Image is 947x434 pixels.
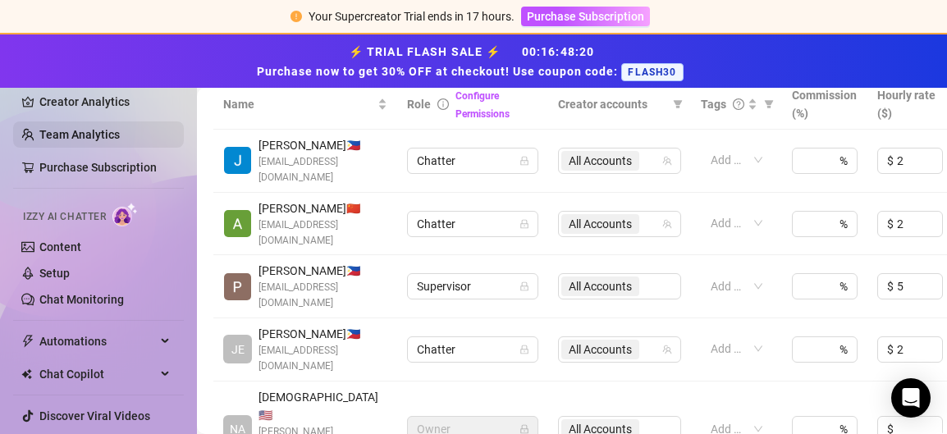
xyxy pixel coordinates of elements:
span: FLASH30 [621,63,683,81]
span: JE [231,340,245,359]
span: lock [519,345,529,354]
th: Commission (%) [782,80,867,130]
span: filter [673,99,683,109]
img: Alyk Matler [224,210,251,237]
span: All Accounts [569,152,632,170]
img: AI Chatter [112,203,138,226]
span: info-circle [437,98,449,110]
span: [PERSON_NAME] 🇵🇭 [258,262,387,280]
div: Open Intercom Messenger [891,378,931,418]
span: exclamation-circle [291,11,302,22]
span: Chatter [417,212,528,236]
span: Tags [701,95,726,113]
a: Team Analytics [39,128,120,141]
span: [DEMOGRAPHIC_DATA] 🇺🇸 [258,388,387,424]
a: Chat Monitoring [39,293,124,306]
span: lock [519,424,529,434]
span: thunderbolt [21,335,34,348]
span: [EMAIL_ADDRESS][DOMAIN_NAME] [258,154,387,185]
span: filter [764,99,774,109]
img: Patty [224,273,251,300]
span: Supervisor [417,274,528,299]
span: All Accounts [561,151,639,171]
span: All Accounts [561,214,639,234]
span: lock [519,156,529,166]
a: Configure Permissions [455,90,510,120]
a: Setup [39,267,70,280]
strong: ⚡ TRIAL FLASH SALE ⚡ [257,45,689,78]
span: Chatter [417,337,528,362]
span: lock [519,281,529,291]
button: Purchase Subscription [521,7,650,26]
a: Purchase Subscription [521,10,650,23]
span: [EMAIL_ADDRESS][DOMAIN_NAME] [258,217,387,249]
span: filter [761,92,777,116]
a: Discover Viral Videos [39,409,150,423]
span: [EMAIL_ADDRESS][DOMAIN_NAME] [258,343,387,374]
th: Name [213,80,397,130]
img: Jessica Florita [224,147,251,174]
span: Chat Copilot [39,361,156,387]
span: [PERSON_NAME] 🇵🇭 [258,325,387,343]
span: team [662,219,672,229]
span: 00 : 16 : 48 : 20 [522,45,595,58]
span: Your Supercreator Trial ends in 17 hours. [309,10,515,23]
span: team [662,345,672,354]
span: [EMAIL_ADDRESS][DOMAIN_NAME] [258,280,387,311]
img: Chat Copilot [21,368,32,380]
span: Purchase Subscription [527,10,644,23]
span: Izzy AI Chatter [23,209,106,225]
span: lock [519,219,529,229]
span: Role [407,98,431,111]
span: [PERSON_NAME] 🇵🇭 [258,136,387,154]
span: team [662,156,672,166]
span: filter [670,92,686,116]
span: Chatter [417,148,528,173]
span: All Accounts [569,215,632,233]
span: Name [223,95,374,113]
a: Purchase Subscription [39,161,157,174]
span: Creator accounts [558,95,666,113]
span: [PERSON_NAME] 🇨🇳 [258,199,387,217]
span: All Accounts [561,340,639,359]
strong: Purchase now to get 30% OFF at checkout! Use coupon code: [257,65,621,78]
a: Content [39,240,81,254]
span: question-circle [733,98,744,110]
a: Creator Analytics [39,89,171,115]
span: All Accounts [569,340,632,359]
span: Automations [39,328,156,354]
